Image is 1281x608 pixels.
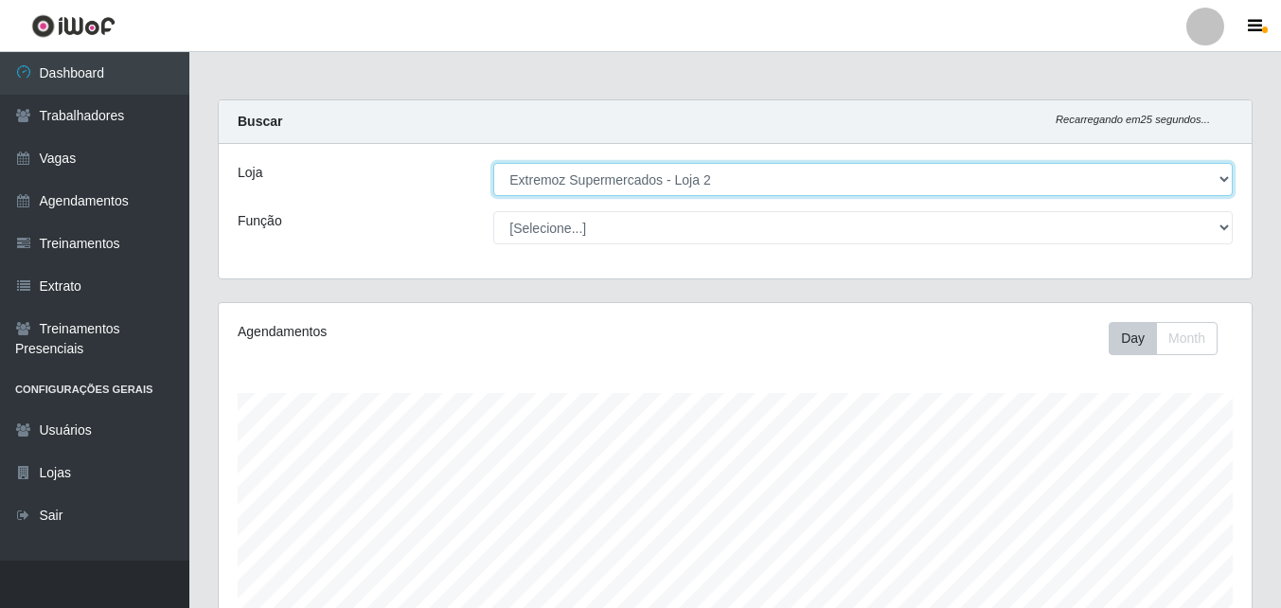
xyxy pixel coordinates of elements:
[238,211,282,231] label: Função
[1109,322,1157,355] button: Day
[238,163,262,183] label: Loja
[1109,322,1233,355] div: Toolbar with button groups
[1156,322,1218,355] button: Month
[238,322,635,342] div: Agendamentos
[238,114,282,129] strong: Buscar
[1109,322,1218,355] div: First group
[1056,114,1210,125] i: Recarregando em 25 segundos...
[31,14,116,38] img: CoreUI Logo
